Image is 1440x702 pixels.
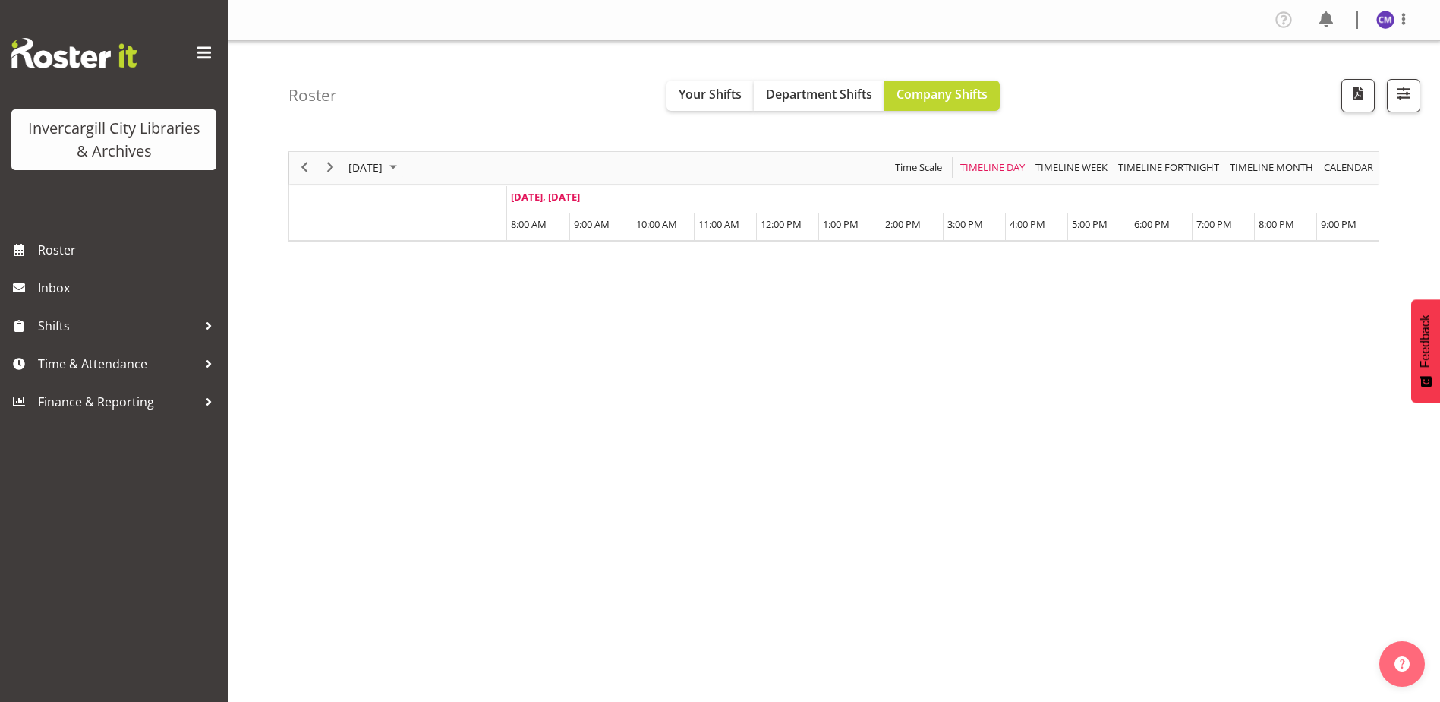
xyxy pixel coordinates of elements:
[896,86,988,103] span: Company Shifts
[761,217,802,231] span: 12:00 PM
[1322,158,1376,177] button: Month
[38,315,197,337] span: Shifts
[38,353,197,375] span: Time & Attendance
[766,86,872,103] span: Department Shifts
[317,152,343,184] div: next period
[885,217,921,231] span: 2:00 PM
[679,86,742,103] span: Your Shifts
[288,151,1379,242] div: Timeline Day of September 29, 2025
[893,158,944,177] span: Time Scale
[754,81,884,111] button: Department Shifts
[291,152,317,184] div: previous period
[288,87,337,104] h4: Roster
[1034,158,1109,177] span: Timeline Week
[1341,79,1375,112] button: Download a PDF of the roster for the current day
[511,217,547,231] span: 8:00 AM
[295,158,315,177] button: Previous
[574,217,610,231] span: 9:00 AM
[636,217,677,231] span: 10:00 AM
[1376,11,1394,29] img: chamique-mamolo11658.jpg
[1196,217,1232,231] span: 7:00 PM
[1033,158,1111,177] button: Timeline Week
[884,81,1000,111] button: Company Shifts
[1387,79,1420,112] button: Filter Shifts
[1321,217,1356,231] span: 9:00 PM
[1411,299,1440,403] button: Feedback - Show survey
[27,117,201,163] div: Invercargill City Libraries & Archives
[1072,217,1108,231] span: 5:00 PM
[698,217,739,231] span: 11:00 AM
[666,81,754,111] button: Your Shifts
[1228,158,1315,177] span: Timeline Month
[38,277,220,299] span: Inbox
[347,158,384,177] span: [DATE]
[1322,158,1375,177] span: calendar
[947,217,983,231] span: 3:00 PM
[1419,315,1432,368] span: Feedback
[11,38,137,68] img: Rosterit website logo
[958,158,1028,177] button: Timeline Day
[1227,158,1316,177] button: Timeline Month
[1010,217,1045,231] span: 4:00 PM
[38,391,197,413] span: Finance & Reporting
[1116,158,1222,177] button: Fortnight
[511,190,580,204] span: [DATE], [DATE]
[38,239,220,261] span: Roster
[1394,656,1410,672] img: help-xxl-2.png
[1259,217,1294,231] span: 8:00 PM
[320,158,341,177] button: Next
[893,158,945,177] button: Time Scale
[1134,217,1170,231] span: 6:00 PM
[823,217,859,231] span: 1:00 PM
[959,158,1026,177] span: Timeline Day
[343,152,406,184] div: September 29, 2025
[1117,158,1221,177] span: Timeline Fortnight
[346,158,404,177] button: September 2025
